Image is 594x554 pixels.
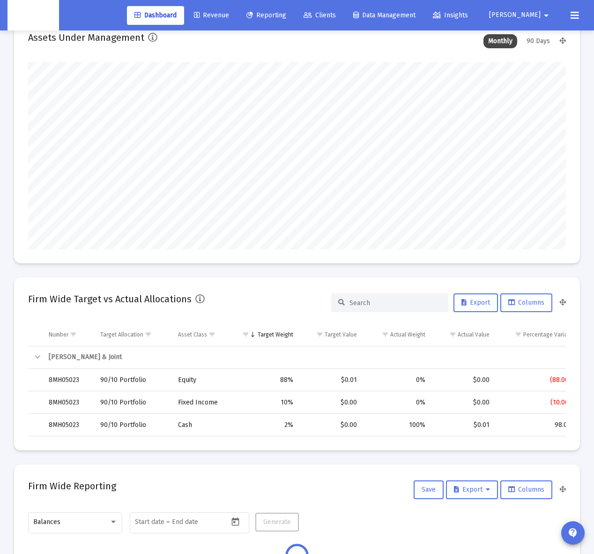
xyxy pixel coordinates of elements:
span: Export [461,299,490,307]
div: Number [49,331,68,338]
td: Equity [171,369,232,391]
h2: Firm Wide Target vs Actual Allocations [28,292,192,307]
a: Clients [296,6,343,25]
span: Export [454,486,490,494]
button: Columns [500,293,552,312]
td: 90/10 Portfolio [94,391,171,414]
div: 0% [370,398,425,407]
span: Show filter options for column 'Target Allocation' [145,331,152,338]
span: – [166,518,170,526]
a: Revenue [186,6,237,25]
h2: Assets Under Management [28,30,144,45]
span: Show filter options for column 'Target Weight' [242,331,249,338]
input: End date [172,518,217,526]
div: Data grid [28,323,566,436]
span: Show filter options for column 'Actual Weight' [382,331,389,338]
span: Show filter options for column 'Actual Value' [449,331,456,338]
div: Target Allocation [100,331,143,338]
div: $0.00 [306,398,357,407]
span: Data Management [353,11,416,19]
span: Show filter options for column 'Asset Class' [208,331,215,338]
h2: Firm Wide Reporting [28,479,116,494]
button: [PERSON_NAME] [478,6,563,24]
button: Open calendar [229,515,242,528]
a: Reporting [239,6,294,25]
span: [PERSON_NAME] [489,11,541,19]
td: Collapse [28,346,42,369]
div: 88% [238,375,293,385]
div: 98.00% [503,420,577,430]
span: Show filter options for column 'Number' [70,331,77,338]
a: Data Management [346,6,423,25]
td: Column Target Value [300,323,364,346]
td: 8MH05023 [42,414,94,436]
img: Dashboard [15,6,52,25]
div: $0.01 [306,375,357,385]
td: 8MH05023 [42,391,94,414]
div: 2% [238,420,293,430]
button: Export [446,480,498,499]
span: Columns [508,299,544,307]
div: (10.00%) [503,398,577,407]
div: Monthly [483,34,517,48]
div: $0.00 [438,375,490,385]
span: Insights [433,11,468,19]
td: Column Actual Value [432,323,496,346]
td: Column Percentage Variance [496,323,583,346]
div: 100% [370,420,425,430]
div: Actual Weight [390,331,425,338]
button: Save [414,480,444,499]
div: Actual Value [458,331,490,338]
mat-icon: contact_support [567,527,579,539]
td: Column Actual Weight [364,323,432,346]
span: Show filter options for column 'Target Value' [316,331,323,338]
span: Revenue [194,11,229,19]
div: Asset Class [178,331,207,338]
input: Start date [135,518,164,526]
td: Column Number [42,323,94,346]
div: Target Weight [258,331,293,338]
td: 90/10 Portfolio [94,369,171,391]
div: $0.00 [438,398,490,407]
span: Balances [33,518,60,526]
div: $0.01 [438,420,490,430]
td: Fixed Income [171,391,232,414]
a: Dashboard [127,6,184,25]
a: Insights [425,6,475,25]
td: 8MH05023 [42,369,94,391]
td: Cash [171,414,232,436]
div: $0.00 [306,420,357,430]
td: 90/10 Portfolio [94,414,171,436]
span: Generate [263,518,291,526]
button: Columns [500,480,552,499]
div: Target Value [325,331,357,338]
div: (88.00%) [503,375,577,385]
div: Percentage Variance [523,331,577,338]
div: 0% [370,375,425,385]
span: Dashboard [134,11,177,19]
button: Export [453,293,498,312]
span: Reporting [246,11,286,19]
span: Clients [304,11,336,19]
td: Column Target Allocation [94,323,171,346]
mat-icon: arrow_drop_down [541,6,552,25]
td: Column Target Weight [231,323,299,346]
span: Show filter options for column 'Percentage Variance' [515,331,522,338]
div: 10% [238,398,293,407]
span: Save [422,486,436,494]
div: 90 Days [522,34,555,48]
input: Search [349,299,441,307]
button: Generate [255,513,299,532]
span: Columns [508,486,544,494]
td: Column Asset Class [171,323,232,346]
